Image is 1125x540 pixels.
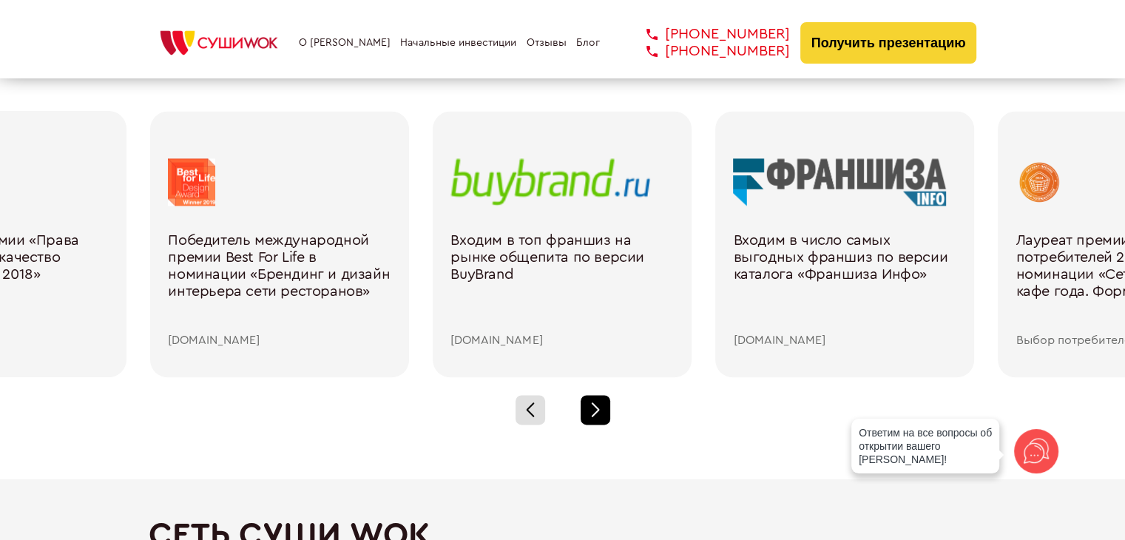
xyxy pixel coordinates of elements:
div: [DOMAIN_NAME] [450,334,674,347]
a: О [PERSON_NAME] [299,37,391,49]
a: Входим в число самых выгодных франшиз по версии каталога «Франшиза Инфо» [DOMAIN_NAME] [733,158,956,348]
a: Начальные инвестиции [400,37,516,49]
div: Входим в топ франшиз на рынке общепита по версии BuyBrand [450,232,674,334]
div: Победитель международной премии Best For Life в номинации «Брендинг и дизайн интерьера сети ресто... [168,232,391,334]
a: Отзывы [527,37,567,49]
button: Получить презентацию [800,22,977,64]
a: [PHONE_NUMBER] [624,26,790,43]
div: [DOMAIN_NAME] [733,334,956,347]
img: СУШИWOK [149,27,289,59]
a: [PHONE_NUMBER] [624,43,790,60]
div: Ответим на все вопросы об открытии вашего [PERSON_NAME]! [851,419,999,473]
div: Входим в число самых выгодных франшиз по версии каталога «Франшиза Инфо» [733,232,956,334]
a: Блог [576,37,600,49]
div: [DOMAIN_NAME] [168,334,391,347]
